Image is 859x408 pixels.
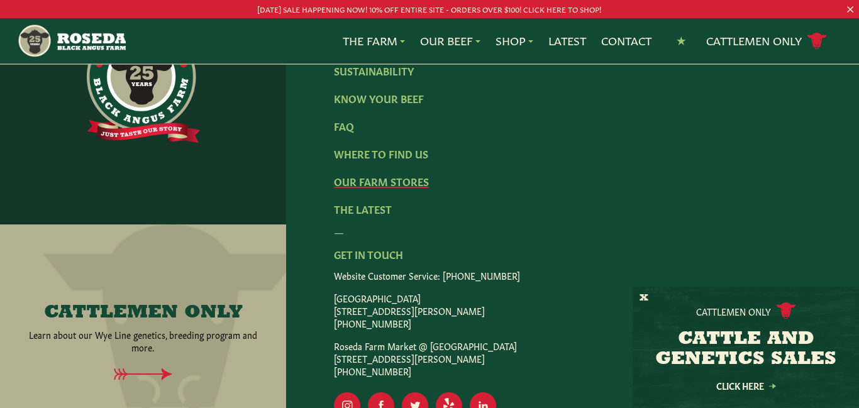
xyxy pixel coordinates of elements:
h4: CATTLEMEN ONLY [44,303,243,323]
a: CATTLEMEN ONLY Learn about our Wye Line genetics, breeding program and more. [24,303,262,353]
a: Know Your Beef [334,91,424,105]
img: https://roseda.com/wp-content/uploads/2021/05/roseda-25-header.png [17,23,126,58]
p: Website Customer Service: [PHONE_NUMBER] [334,269,811,282]
a: FAQ [334,119,354,133]
a: The Latest [334,202,392,216]
nav: Main Navigation [17,18,841,63]
a: Our Beef [420,33,480,49]
a: Cattlemen Only [706,30,827,52]
a: Contact [601,33,651,49]
img: https://roseda.com/wp-content/uploads/2021/06/roseda-25-full@2x.png [87,22,200,143]
a: Sustainability [334,63,414,77]
h3: CATTLE AND GENETICS SALES [648,329,843,370]
div: — [334,224,811,239]
button: X [640,292,648,305]
p: Cattlemen Only [696,305,771,317]
p: [DATE] SALE HAPPENING NOW! 10% OFF ENTIRE SITE - ORDERS OVER $100! CLICK HERE TO SHOP! [43,3,816,16]
a: Latest [548,33,586,49]
a: Shop [496,33,533,49]
p: Learn about our Wye Line genetics, breeding program and more. [24,328,262,353]
img: cattle-icon.svg [776,302,796,319]
a: The Farm [343,33,405,49]
a: Our Farm Stores [334,174,429,188]
a: Click Here [689,382,802,390]
p: Roseda Farm Market @ [GEOGRAPHIC_DATA] [STREET_ADDRESS][PERSON_NAME] [PHONE_NUMBER] [334,339,811,377]
p: [GEOGRAPHIC_DATA] [STREET_ADDRESS][PERSON_NAME] [PHONE_NUMBER] [334,292,811,329]
a: Where To Find Us [334,146,428,160]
